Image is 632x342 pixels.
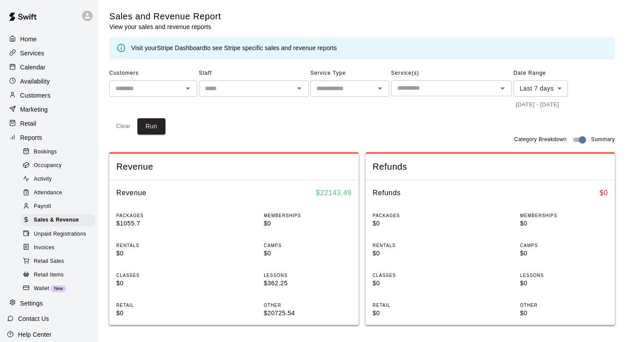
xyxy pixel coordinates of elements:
a: Marketing [7,103,92,116]
a: Home [7,33,92,46]
p: Retail [20,119,36,128]
p: $0 [373,309,460,318]
div: Invoices [21,242,95,254]
span: Service(s) [391,66,512,80]
h6: Revenue [116,187,147,199]
p: Home [20,35,37,44]
a: Customers [7,89,92,102]
span: Service Type [310,66,389,80]
span: Activity [34,175,52,184]
p: Calendar [20,63,46,72]
p: Customers [20,91,50,100]
span: Category Breakdown [514,135,567,144]
p: RENTALS [373,242,460,249]
p: CLASSES [116,272,204,279]
button: Clear [109,118,137,135]
p: View your sales and revenue reports [109,22,221,31]
p: Reports [20,133,42,142]
span: Unpaid Registrations [34,230,86,239]
div: Visit your to see Stripe specific sales and revenue reports [131,44,337,53]
p: $0 [373,279,460,288]
p: $0 [373,249,460,258]
button: Open [496,82,509,95]
span: Retail Sales [34,257,64,266]
a: Invoices [21,241,99,255]
button: [DATE] - [DATE] [513,98,561,112]
div: Activity [21,173,95,186]
p: Help Center [18,330,51,339]
div: WalletNew [21,283,95,295]
p: Services [20,49,44,58]
span: Summary [591,135,615,144]
p: Settings [20,299,43,308]
p: $0 [520,279,608,288]
a: Sales & Revenue [21,214,99,227]
a: Retail Items [21,268,99,282]
span: Revenue [116,161,352,173]
p: $0 [520,249,608,258]
p: LESSONS [520,272,608,279]
a: Stripe Dashboard [157,44,205,51]
a: Settings [7,297,92,310]
span: Customers [109,66,197,80]
a: Reports [7,131,92,144]
p: MEMBERSHIPS [520,212,608,219]
div: Retail Sales [21,255,95,268]
a: Retail [7,117,92,130]
span: Sales & Revenue [34,216,79,225]
p: $0 [264,249,352,258]
span: Invoices [34,244,54,252]
p: $0 [373,219,460,228]
a: Retail Sales [21,255,99,268]
p: RETAIL [116,302,204,309]
p: $0 [116,309,204,318]
p: $0 [520,309,608,318]
p: $0 [264,219,352,228]
button: Open [182,82,194,95]
span: New [50,286,66,291]
p: CAMPS [520,242,608,249]
div: Attendance [21,187,95,199]
span: Wallet [34,284,49,293]
a: Attendance [21,186,99,200]
span: Refunds [373,161,608,173]
a: Bookings [21,145,99,159]
a: Services [7,47,92,60]
div: Last 7 days [513,80,568,97]
button: Open [374,82,386,95]
p: $0 [116,279,204,288]
span: Attendance [34,189,62,197]
a: Occupancy [21,159,99,172]
span: Staff [199,66,309,80]
p: Marketing [20,105,48,114]
a: WalletNew [21,282,99,295]
button: Open [293,82,305,95]
p: RENTALS [116,242,204,249]
p: $0 [520,219,608,228]
div: Payroll [21,200,95,213]
span: Occupancy [34,161,62,170]
div: Occupancy [21,160,95,172]
span: Bookings [34,148,57,156]
p: Contact Us [18,314,49,323]
div: Unpaid Registrations [21,228,95,240]
p: MEMBERSHIPS [264,212,352,219]
p: $20725.54 [264,309,352,318]
a: Payroll [21,200,99,214]
p: $1055.7 [116,219,204,228]
p: PACKAGES [373,212,460,219]
div: Calendar [7,61,92,74]
p: PACKAGES [116,212,204,219]
div: Bookings [21,146,95,158]
div: Sales & Revenue [21,214,95,226]
p: OTHER [264,302,352,309]
a: Availability [7,75,92,88]
p: CAMPS [264,242,352,249]
p: RETAIL [373,302,460,309]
